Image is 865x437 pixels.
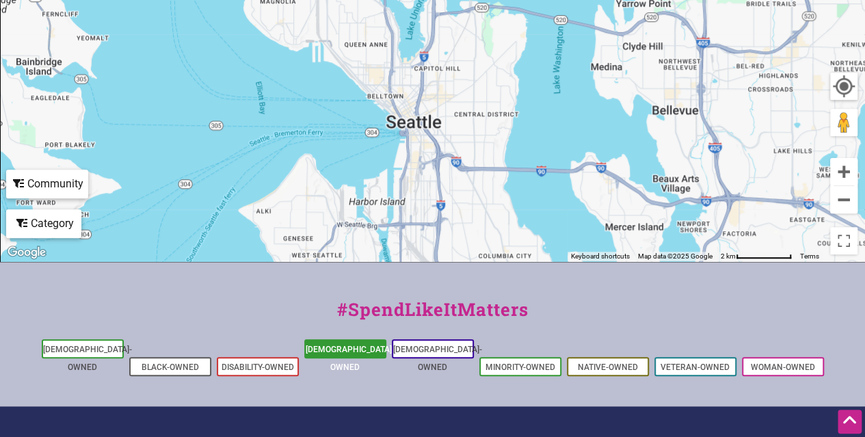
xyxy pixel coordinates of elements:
a: Woman-Owned [751,362,815,372]
a: [DEMOGRAPHIC_DATA]-Owned [306,345,395,372]
a: [DEMOGRAPHIC_DATA]-Owned [43,345,132,372]
div: Filter by category [6,209,81,238]
img: Google [4,243,49,261]
button: Zoom in [830,158,857,185]
a: Veteran-Owned [661,362,730,372]
div: Community [8,171,87,197]
a: Native-Owned [578,362,638,372]
a: Terms [800,252,819,260]
div: Category [8,211,80,237]
button: Drag Pegman onto the map to open Street View [830,109,857,136]
button: Map Scale: 2 km per 78 pixels [717,252,796,261]
span: Map data ©2025 Google [638,252,713,260]
span: 2 km [721,252,736,260]
button: Your Location [830,72,857,100]
button: Keyboard shortcuts [571,252,630,261]
div: Scroll Back to Top [838,410,862,434]
a: Black-Owned [142,362,199,372]
a: Disability-Owned [222,362,294,372]
a: Open this area in Google Maps (opens a new window) [4,243,49,261]
div: Filter by Community [6,170,88,198]
button: Zoom out [830,186,857,213]
a: Minority-Owned [485,362,555,372]
a: [DEMOGRAPHIC_DATA]-Owned [393,345,482,372]
button: Toggle fullscreen view [829,226,858,255]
